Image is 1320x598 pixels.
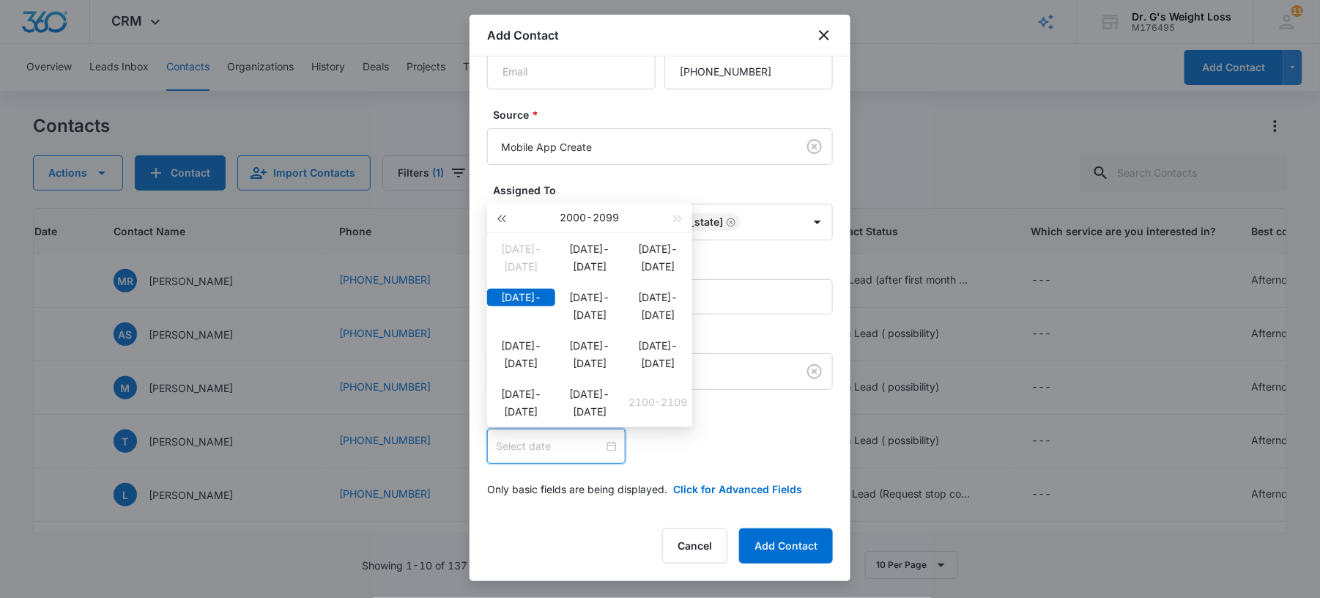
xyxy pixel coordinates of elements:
[493,107,839,122] label: Source
[487,337,555,355] div: [DATE]-[DATE]
[624,289,692,306] div: [DATE]-[DATE]
[487,385,555,403] div: [DATE]-[DATE]
[739,528,833,564] button: Add Contact
[555,289,623,306] div: [DATE]-[DATE]
[803,360,826,383] button: Clear
[662,528,727,564] button: Cancel
[626,394,691,411] div: 2100-2109
[555,337,623,355] div: [DATE]-[DATE]
[673,481,802,497] button: Click for Advanced Fields
[555,385,623,403] div: [DATE]-[DATE]
[624,240,692,258] div: [DATE]-[DATE]
[487,481,667,497] p: Only basic fields are being displayed.
[487,289,555,306] div: [DATE]-[DATE]
[815,26,833,44] button: close
[493,182,839,198] label: Assigned To
[509,203,670,232] div: 2000 - 2099
[723,217,736,227] div: Remove Doral Miami Florida
[555,240,623,258] div: [DATE]-[DATE]
[487,26,559,44] h1: Add Contact
[664,54,833,89] input: Phone
[803,135,826,158] button: Clear
[487,240,555,258] div: [DATE]-[DATE]
[487,54,656,89] input: Email
[496,438,604,454] input: Select date
[624,337,692,355] div: [DATE]-[DATE]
